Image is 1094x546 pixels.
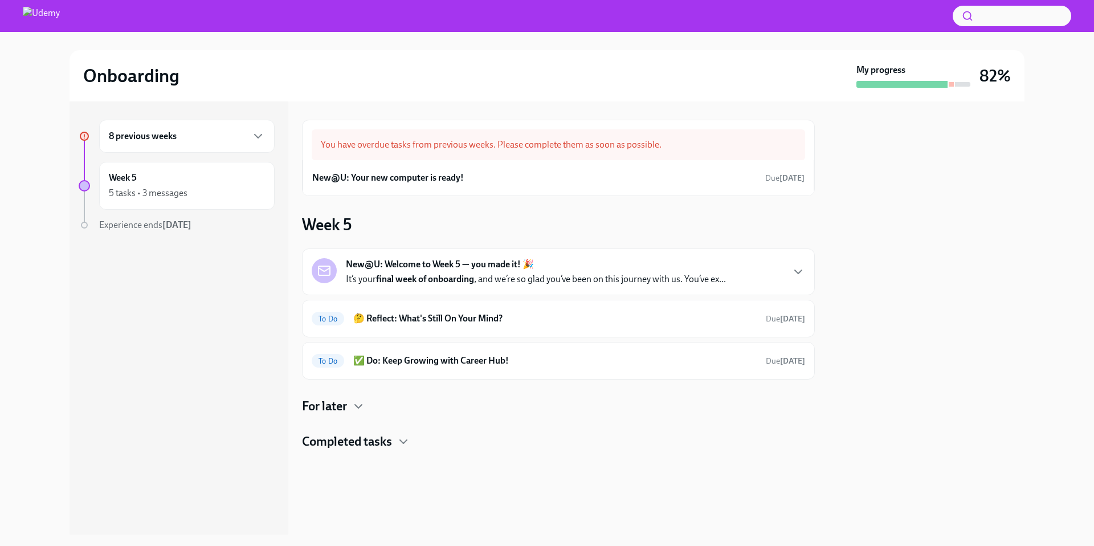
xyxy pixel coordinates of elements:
h6: 🤔 Reflect: What's Still On Your Mind? [353,312,757,325]
strong: [DATE] [780,356,805,366]
div: 5 tasks • 3 messages [109,187,187,199]
span: July 13th, 2025 04:00 [765,173,805,184]
h6: ✅ Do: Keep Growing with Career Hub! [353,355,757,367]
span: September 15th, 2025 09:00 [766,356,805,366]
a: To Do✅ Do: Keep Growing with Career Hub!Due[DATE] [312,352,805,370]
strong: final week of onboarding [376,274,474,284]
h3: 82% [979,66,1011,86]
span: Due [766,314,805,324]
span: Due [766,356,805,366]
div: Completed tasks [302,433,815,450]
a: New@U: Your new computer is ready!Due[DATE] [312,169,805,186]
span: To Do [312,315,344,323]
span: Due [765,173,805,183]
img: Udemy [23,7,60,25]
span: To Do [312,357,344,365]
strong: My progress [856,64,905,76]
h4: For later [302,398,347,415]
a: Week 55 tasks • 3 messages [79,162,275,210]
strong: [DATE] [162,219,191,230]
strong: New@U: Welcome to Week 5 — you made it! 🎉 [346,258,534,271]
div: 8 previous weeks [99,120,275,153]
div: For later [302,398,815,415]
strong: [DATE] [779,173,805,183]
h6: Week 5 [109,172,137,184]
a: To Do🤔 Reflect: What's Still On Your Mind?Due[DATE] [312,309,805,328]
span: Experience ends [99,219,191,230]
h2: Onboarding [83,64,179,87]
h6: 8 previous weeks [109,130,177,142]
h4: Completed tasks [302,433,392,450]
span: September 15th, 2025 09:00 [766,313,805,324]
p: It’s your , and we’re so glad you’ve been on this journey with us. You’ve ex... [346,273,726,286]
strong: [DATE] [780,314,805,324]
h6: New@U: Your new computer is ready! [312,172,464,184]
div: You have overdue tasks from previous weeks. Please complete them as soon as possible. [312,129,805,160]
h3: Week 5 [302,214,352,235]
